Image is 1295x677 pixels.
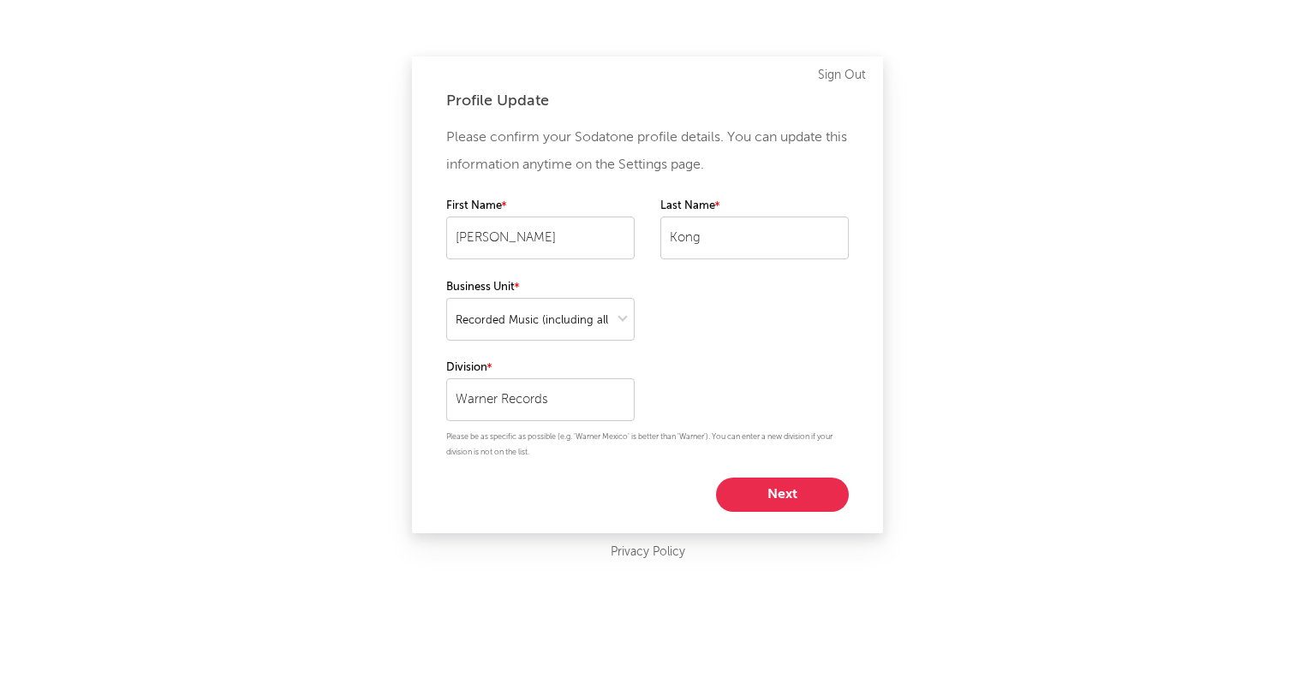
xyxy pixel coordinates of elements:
[611,542,685,563] a: Privacy Policy
[446,217,635,259] input: Your first name
[446,277,635,298] label: Business Unit
[660,217,849,259] input: Your last name
[446,196,635,217] label: First Name
[446,378,635,421] input: Your division
[716,478,849,512] button: Next
[446,430,849,460] p: Please be as specific as possible (e.g. 'Warner Mexico' is better than 'Warner'). You can enter a...
[446,358,635,378] label: Division
[660,196,849,217] label: Last Name
[446,124,849,179] p: Please confirm your Sodatone profile details. You can update this information anytime on the Sett...
[446,91,849,111] div: Profile Update
[818,65,866,86] a: Sign Out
